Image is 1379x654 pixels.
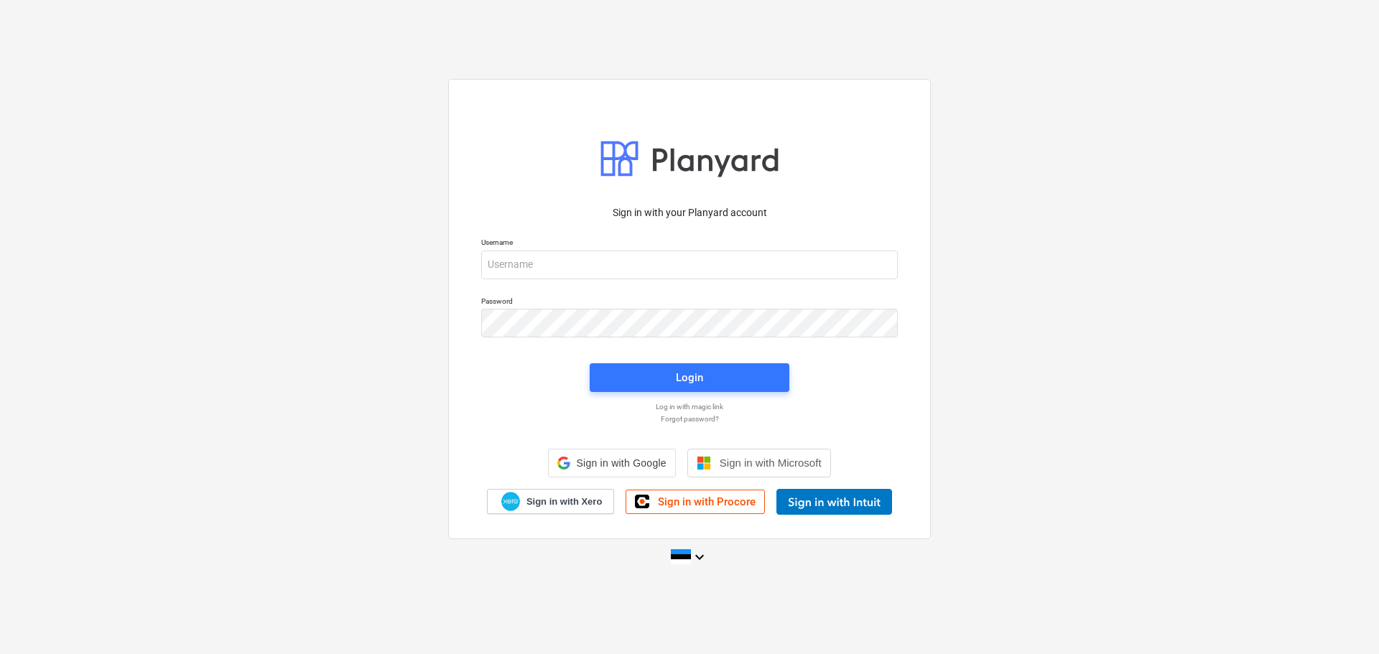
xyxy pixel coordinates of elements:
a: Log in with magic link [474,402,905,411]
span: Sign in with Microsoft [720,457,822,469]
a: Forgot password? [474,414,905,424]
img: Microsoft logo [697,456,711,470]
p: Sign in with your Planyard account [481,205,898,220]
a: Sign in with Xero [487,489,615,514]
div: Login [676,368,703,387]
input: Username [481,251,898,279]
div: Sign in with Google [548,449,675,477]
span: Sign in with Google [576,457,666,469]
i: keyboard_arrow_down [691,548,708,566]
span: Sign in with Procore [658,495,756,508]
img: Xero logo [501,492,520,511]
p: Password [481,296,898,309]
a: Sign in with Procore [626,490,765,514]
p: Username [481,238,898,250]
span: Sign in with Xero [526,495,602,508]
button: Login [590,363,789,392]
